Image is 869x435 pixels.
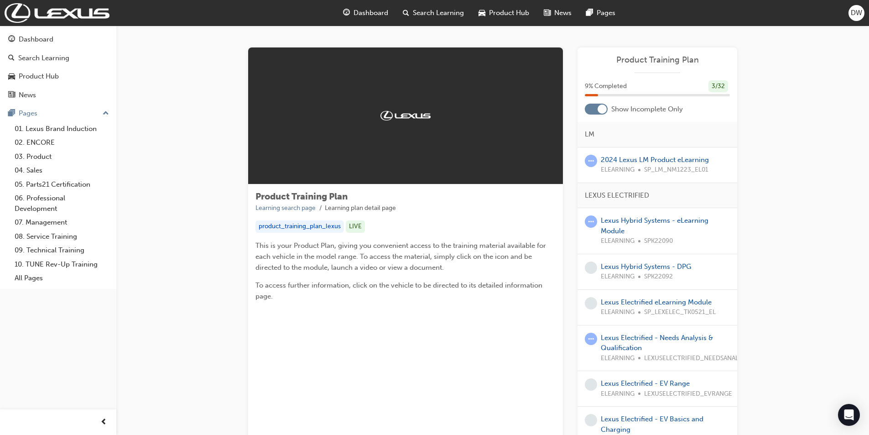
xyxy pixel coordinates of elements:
a: car-iconProduct Hub [471,4,536,22]
span: Dashboard [354,8,388,18]
a: Lexus Electrified - Needs Analysis & Qualification [601,334,713,352]
div: Product Hub [19,71,59,82]
span: guage-icon [343,7,350,19]
a: Lexus Hybrid Systems - DPG [601,262,691,271]
span: pages-icon [586,7,593,19]
span: learningRecordVerb_NONE-icon [585,378,597,391]
div: Dashboard [19,34,53,45]
span: up-icon [103,108,109,120]
span: SPK22092 [644,272,673,282]
div: Search Learning [18,53,69,63]
span: news-icon [8,91,15,100]
span: prev-icon [100,417,107,428]
button: Pages [4,105,113,122]
button: DashboardSearch LearningProduct HubNews [4,29,113,105]
a: 07. Management [11,215,113,230]
a: guage-iconDashboard [336,4,395,22]
a: 01. Lexus Brand Induction [11,122,113,136]
span: ELEARNING [601,236,635,246]
button: DW [848,5,864,21]
span: LM [585,129,594,140]
span: 9 % Completed [585,81,627,92]
span: learningRecordVerb_ATTEMPT-icon [585,215,597,228]
span: car-icon [8,73,15,81]
img: Trak [5,3,109,23]
a: 02. ENCORE [11,136,113,150]
a: Learning search page [255,204,316,212]
a: pages-iconPages [579,4,623,22]
span: ELEARNING [601,272,635,282]
a: All Pages [11,271,113,285]
a: 04. Sales [11,163,113,178]
div: Open Intercom Messenger [838,404,860,426]
a: Dashboard [4,31,113,48]
span: learningRecordVerb_NONE-icon [585,297,597,309]
a: news-iconNews [536,4,579,22]
span: learningRecordVerb_NONE-icon [585,262,597,274]
span: pages-icon [8,110,15,118]
a: Lexus Hybrid Systems - eLearning Module [601,216,708,235]
li: Learning plan detail page [325,203,396,214]
div: 3 / 32 [708,80,728,93]
a: Lexus Electrified - EV Basics and Charging [601,415,703,434]
a: 08. Service Training [11,230,113,244]
span: SP_LM_NM1223_EL01 [644,165,708,175]
span: LEXUS ELECTRIFIED [585,190,649,201]
a: Lexus Electrified eLearning Module [601,298,712,306]
span: ELEARNING [601,307,635,318]
span: Product Training Plan [255,191,348,202]
a: 2024 Lexus LM Product eLearning [601,156,709,164]
div: News [19,90,36,100]
a: Lexus Electrified - EV Range [601,379,690,388]
a: Search Learning [4,50,113,67]
span: LEXUSELECTRIFIED_NEEDSANALYSIS [644,353,750,364]
a: 09. Technical Training [11,243,113,257]
a: 10. TUNE Rev-Up Training [11,257,113,272]
span: SP_LEXELEC_TK0521_EL [644,307,716,318]
span: To access further information, click on the vehicle to be directed to its detailed information page. [255,281,544,300]
span: learningRecordVerb_ATTEMPT-icon [585,155,597,167]
span: ELEARNING [601,165,635,175]
a: search-iconSearch Learning [395,4,471,22]
span: Product Hub [489,8,529,18]
span: learningRecordVerb_NONE-icon [585,414,597,426]
a: 05. Parts21 Certification [11,178,113,192]
span: Show Incomplete Only [611,104,683,115]
a: 06. Professional Development [11,191,113,215]
span: This is your Product Plan, giving you convenient access to the training material available for ea... [255,241,548,272]
span: search-icon [403,7,409,19]
div: product_training_plan_lexus [255,220,344,233]
span: ELEARNING [601,389,635,399]
span: learningRecordVerb_ATTEMPT-icon [585,333,597,345]
span: News [554,8,572,18]
span: guage-icon [8,36,15,44]
span: DW [851,8,862,18]
span: Search Learning [413,8,464,18]
span: news-icon [544,7,551,19]
div: Pages [19,108,37,119]
a: Product Hub [4,68,113,85]
span: car-icon [479,7,485,19]
span: SPK22090 [644,236,673,246]
span: Pages [597,8,615,18]
img: Trak [380,111,431,120]
div: LIVE [346,220,365,233]
span: ELEARNING [601,353,635,364]
span: LEXUSELECTRIFIED_EVRANGE [644,389,732,399]
span: search-icon [8,54,15,63]
a: 03. Product [11,150,113,164]
a: News [4,87,113,104]
a: Product Training Plan [585,55,730,65]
